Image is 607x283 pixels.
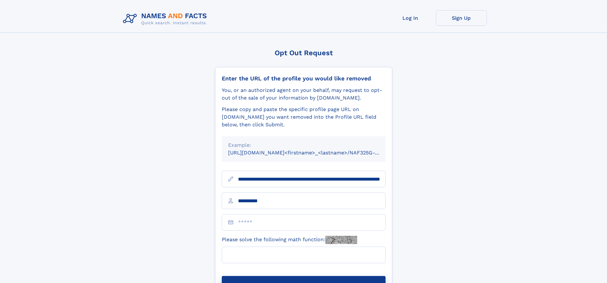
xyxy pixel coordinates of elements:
a: Log In [385,10,436,26]
div: Example: [228,141,379,149]
div: Opt Out Request [215,49,392,57]
small: [URL][DOMAIN_NAME]<firstname>_<lastname>/NAF325G-xxxxxxxx [228,150,398,156]
div: Enter the URL of the profile you would like removed [222,75,386,82]
label: Please solve the following math function: [222,236,357,244]
div: You, or an authorized agent on your behalf, may request to opt-out of the sale of your informatio... [222,86,386,102]
a: Sign Up [436,10,487,26]
img: Logo Names and Facts [120,10,212,27]
div: Please copy and paste the specific profile page URL on [DOMAIN_NAME] you want removed into the Pr... [222,106,386,129]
